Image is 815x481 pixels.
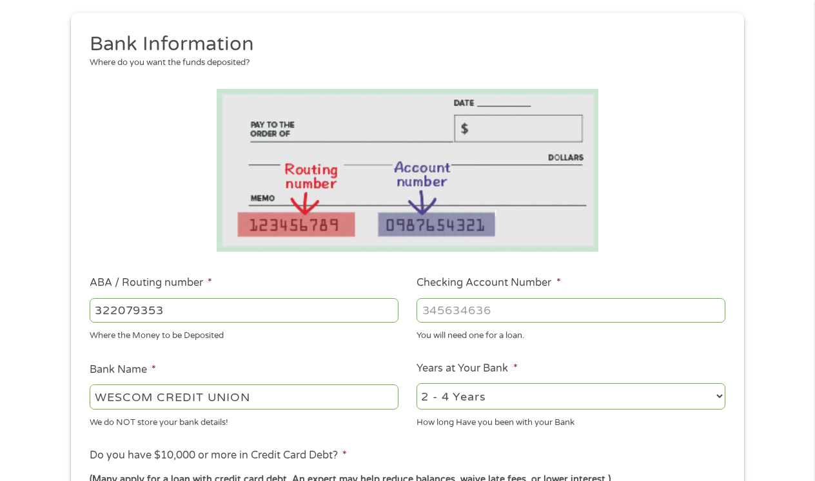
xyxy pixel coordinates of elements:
div: Where the Money to be Deposited [90,325,398,343]
div: You will need one for a loan. [417,325,725,343]
div: We do NOT store your bank details! [90,411,398,429]
input: 345634636 [417,298,725,323]
label: Do you have $10,000 or more in Credit Card Debt? [90,449,347,462]
label: ABA / Routing number [90,276,212,290]
div: How long Have you been with your Bank [417,411,725,429]
label: Bank Name [90,363,156,377]
label: Years at Your Bank [417,362,517,375]
label: Checking Account Number [417,276,560,290]
img: Routing number location [217,89,598,252]
h2: Bank Information [90,32,716,57]
div: Where do you want the funds deposited? [90,57,716,70]
input: 263177916 [90,298,398,323]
